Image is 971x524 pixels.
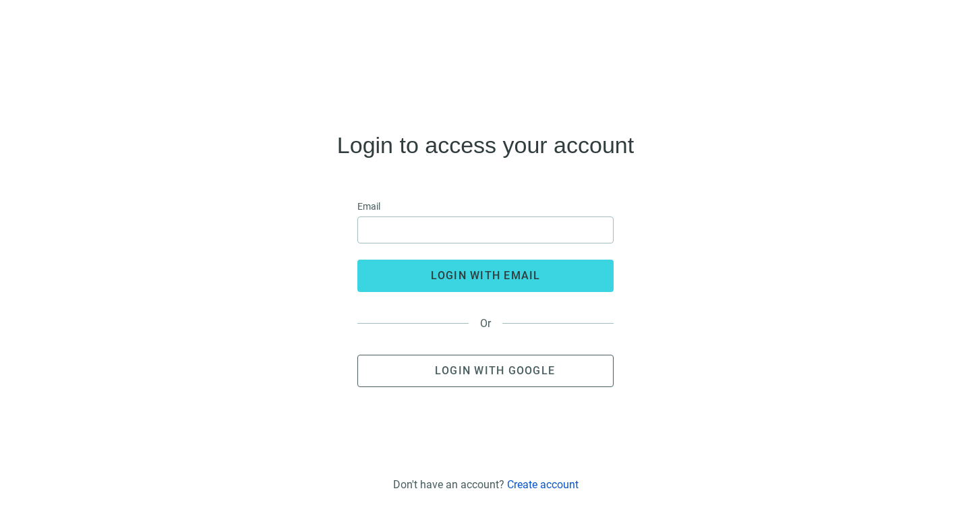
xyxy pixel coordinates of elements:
[357,260,614,292] button: login with email
[357,355,614,387] button: Login with Google
[357,199,380,214] span: Email
[393,478,579,491] div: Don't have an account?
[469,317,502,330] span: Or
[431,269,541,282] span: login with email
[435,364,555,377] span: Login with Google
[337,134,634,156] h4: Login to access your account
[507,478,579,491] a: Create account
